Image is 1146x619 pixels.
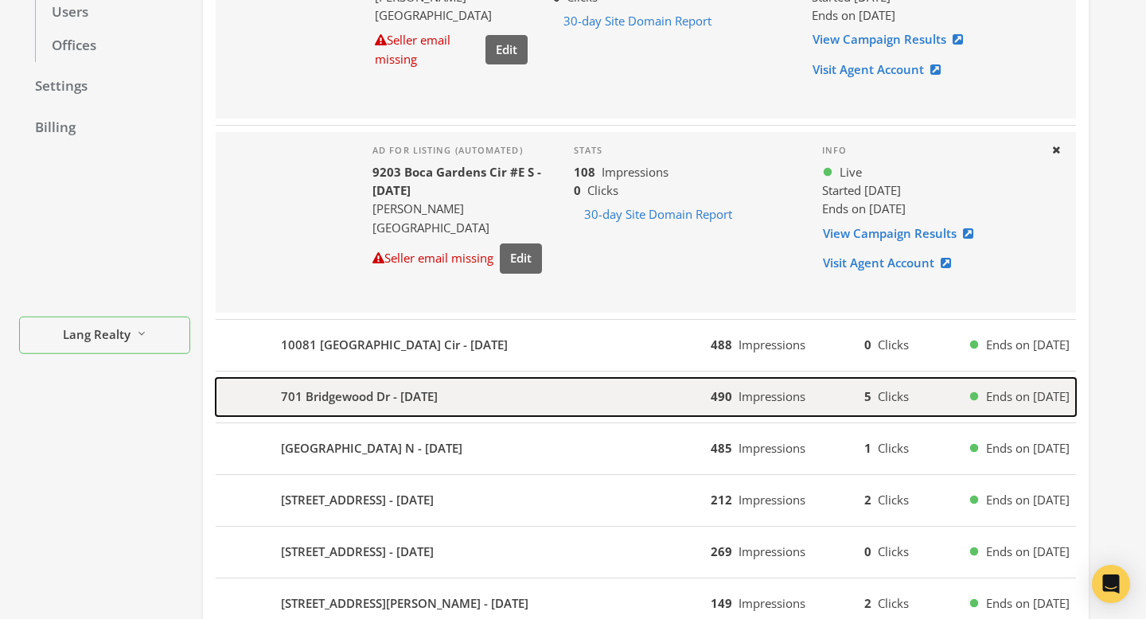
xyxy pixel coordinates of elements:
[574,182,581,198] b: 0
[711,543,732,559] b: 269
[739,440,805,456] span: Impressions
[864,595,871,611] b: 2
[281,543,434,561] b: [STREET_ADDRESS] - [DATE]
[372,145,548,156] h4: Ad for listing (automated)
[372,219,548,237] div: [GEOGRAPHIC_DATA]
[63,325,131,343] span: Lang Realty
[574,145,797,156] h4: Stats
[375,31,479,68] div: Seller email missing
[485,35,528,64] button: Edit
[739,595,805,611] span: Impressions
[822,181,1038,200] div: Started [DATE]
[281,491,434,509] b: [STREET_ADDRESS] - [DATE]
[216,481,1076,520] button: [STREET_ADDRESS] - [DATE]212Impressions2ClicksEnds on [DATE]
[986,336,1070,354] span: Ends on [DATE]
[500,243,542,273] button: Edit
[864,492,871,508] b: 2
[216,430,1076,468] button: [GEOGRAPHIC_DATA] N - [DATE]485Impressions1ClicksEnds on [DATE]
[602,164,668,180] span: Impressions
[864,337,871,352] b: 0
[986,543,1070,561] span: Ends on [DATE]
[822,145,1038,156] h4: Info
[812,55,951,84] a: Visit Agent Account
[878,337,909,352] span: Clicks
[281,439,462,457] b: [GEOGRAPHIC_DATA] N - [DATE]
[986,439,1070,457] span: Ends on [DATE]
[878,492,909,508] span: Clicks
[864,440,871,456] b: 1
[711,388,732,404] b: 490
[739,543,805,559] span: Impressions
[878,543,909,559] span: Clicks
[19,70,190,103] a: Settings
[711,440,732,456] b: 485
[822,200,906,216] span: Ends on [DATE]
[19,111,190,145] a: Billing
[711,337,732,352] b: 488
[574,200,743,229] button: 30-day Site Domain Report
[739,337,805,352] span: Impressions
[840,163,862,181] span: Live
[281,336,508,354] b: 10081 [GEOGRAPHIC_DATA] Cir - [DATE]
[812,7,895,23] span: Ends on [DATE]
[216,378,1076,416] button: 701 Bridgewood Dr - [DATE]490Impressions5ClicksEnds on [DATE]
[711,595,732,611] b: 149
[372,200,548,218] div: [PERSON_NAME]
[372,164,541,198] b: 9203 Boca Gardens Cir #E S - [DATE]
[878,388,909,404] span: Clicks
[822,219,984,248] a: View Campaign Results
[216,533,1076,571] button: [STREET_ADDRESS] - [DATE]269Impressions0ClicksEnds on [DATE]
[553,6,722,36] button: 30-day Site Domain Report
[281,387,438,406] b: 701 Bridgewood Dr - [DATE]
[986,387,1070,406] span: Ends on [DATE]
[864,388,871,404] b: 5
[587,182,618,198] span: Clicks
[739,388,805,404] span: Impressions
[281,594,528,613] b: [STREET_ADDRESS][PERSON_NAME] - [DATE]
[986,491,1070,509] span: Ends on [DATE]
[1092,565,1130,603] div: Open Intercom Messenger
[986,594,1070,613] span: Ends on [DATE]
[574,164,595,180] b: 108
[739,492,805,508] span: Impressions
[864,543,871,559] b: 0
[372,249,493,267] div: Seller email missing
[19,317,190,354] button: Lang Realty
[878,595,909,611] span: Clicks
[375,6,528,25] div: [GEOGRAPHIC_DATA]
[812,25,973,54] a: View Campaign Results
[35,29,190,63] a: Offices
[822,248,961,278] a: Visit Agent Account
[878,440,909,456] span: Clicks
[216,326,1076,364] button: 10081 [GEOGRAPHIC_DATA] Cir - [DATE]488Impressions0ClicksEnds on [DATE]
[711,492,732,508] b: 212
